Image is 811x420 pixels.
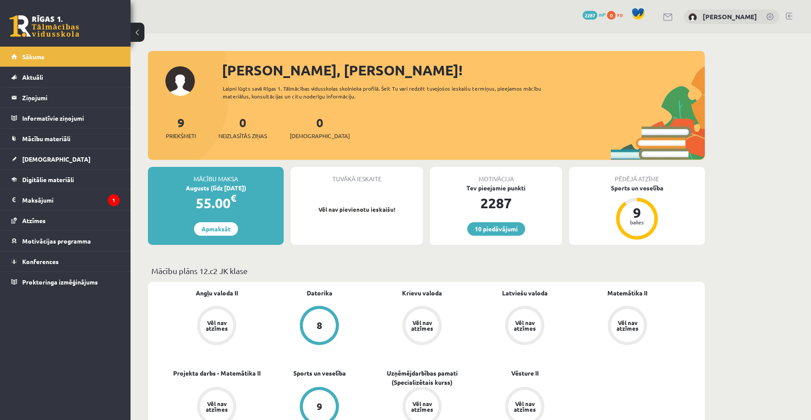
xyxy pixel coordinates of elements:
[148,193,284,213] div: 55.00
[166,115,196,140] a: 9Priekšmeti
[173,369,261,378] a: Projekta darbs - Matemātika II
[293,369,346,378] a: Sports un veselība
[218,132,267,140] span: Neizlasītās ziņas
[22,176,74,183] span: Digitālie materiāli
[569,183,705,241] a: Sports un veselība 9 balles
[11,190,120,210] a: Maksājumi1
[165,306,268,347] a: Vēl nav atzīmes
[268,306,371,347] a: 8
[204,320,229,331] div: Vēl nav atzīmes
[290,132,350,140] span: [DEMOGRAPHIC_DATA]
[599,11,606,18] span: mP
[576,306,679,347] a: Vēl nav atzīmes
[10,15,79,37] a: Rīgas 1. Tālmācības vidusskola
[607,11,627,18] a: 0 xp
[624,220,650,225] div: balles
[502,288,548,298] a: Latviešu valoda
[430,183,562,193] div: Tev pieejamie punkti
[569,167,705,183] div: Pēdējā atzīme
[194,222,238,236] a: Apmaksāt
[204,401,229,412] div: Vēl nav atzīmes
[22,278,98,286] span: Proktoringa izmēģinājums
[317,321,322,330] div: 8
[22,108,120,128] legend: Informatīvie ziņojumi
[148,183,284,193] div: Augusts (līdz [DATE])
[108,194,120,206] i: 1
[402,288,442,298] a: Krievu valoda
[410,320,434,331] div: Vēl nav atzīmes
[607,11,616,20] span: 0
[583,11,597,20] span: 2287
[11,251,120,271] a: Konferences
[513,401,537,412] div: Vēl nav atzīmes
[223,85,557,100] div: Laipni lūgts savā Rīgas 1. Tālmācības vidusskolas skolnieka profilā. Šeit Tu vari redzēt tuvojošo...
[473,306,576,347] a: Vēl nav atzīmes
[11,88,120,108] a: Ziņojumi
[703,12,757,21] a: [PERSON_NAME]
[11,129,120,149] a: Mācību materiāli
[307,288,332,298] a: Datorika
[607,288,647,298] a: Matemātika II
[295,205,419,214] p: Vēl nav pievienotu ieskaišu!
[22,53,44,61] span: Sākums
[511,369,539,378] a: Vēsture II
[11,149,120,169] a: [DEMOGRAPHIC_DATA]
[371,369,473,387] a: Uzņēmējdarbības pamati (Specializētais kurss)
[22,257,59,265] span: Konferences
[231,192,236,204] span: €
[430,193,562,213] div: 2287
[317,402,322,411] div: 9
[22,155,90,163] span: [DEMOGRAPHIC_DATA]
[430,167,562,183] div: Motivācija
[371,306,473,347] a: Vēl nav atzīmes
[624,206,650,220] div: 9
[11,67,120,87] a: Aktuāli
[22,237,91,245] span: Motivācijas programma
[218,115,267,140] a: 0Neizlasītās ziņas
[11,47,120,67] a: Sākums
[22,88,120,108] legend: Ziņojumi
[11,169,120,190] a: Digitālie materiāli
[166,132,196,140] span: Priekšmeti
[151,265,701,277] p: Mācību plāns 12.c2 JK klase
[22,190,120,210] legend: Maksājumi
[291,167,423,183] div: Tuvākā ieskaite
[615,320,640,331] div: Vēl nav atzīmes
[11,272,120,292] a: Proktoringa izmēģinājums
[583,11,606,18] a: 2287 mP
[569,183,705,193] div: Sports un veselība
[148,167,284,183] div: Mācību maksa
[513,320,537,331] div: Vēl nav atzīmes
[410,401,434,412] div: Vēl nav atzīmes
[11,231,120,251] a: Motivācijas programma
[11,108,120,128] a: Informatīvie ziņojumi
[222,60,705,81] div: [PERSON_NAME], [PERSON_NAME]!
[22,217,46,224] span: Atzīmes
[617,11,623,18] span: xp
[11,210,120,230] a: Atzīmes
[467,222,525,236] a: 10 piedāvājumi
[22,73,43,81] span: Aktuāli
[290,115,350,140] a: 0[DEMOGRAPHIC_DATA]
[688,13,697,22] img: Rauls Sakne
[22,135,70,142] span: Mācību materiāli
[196,288,238,298] a: Angļu valoda II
